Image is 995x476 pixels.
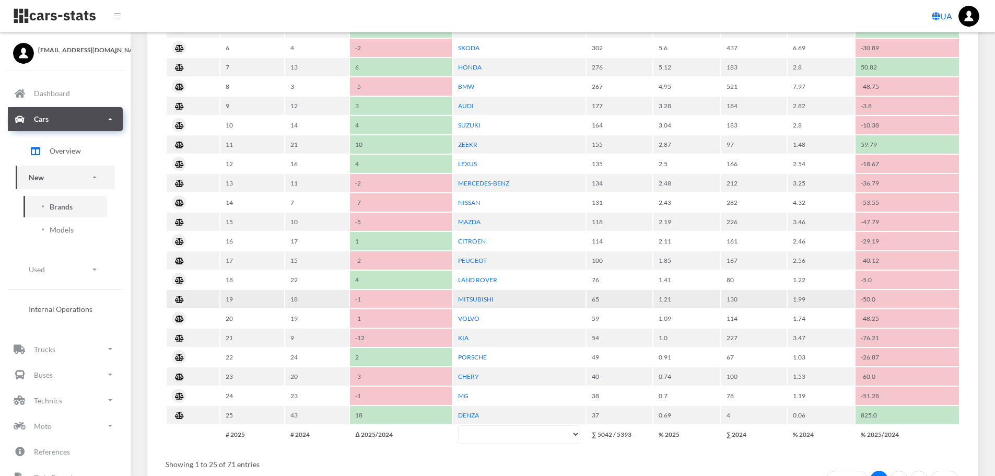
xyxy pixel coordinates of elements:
[350,309,452,328] td: -1
[285,367,349,386] td: 20
[458,199,480,206] a: NISSAN
[653,329,720,347] td: 1.0
[587,135,652,154] td: 155
[721,135,787,154] td: 97
[587,406,652,424] td: 37
[788,406,854,424] td: 0.06
[220,367,284,386] td: 23
[458,257,487,264] a: PEUGEOT
[788,39,854,57] td: 6.69
[721,232,787,250] td: 161
[788,77,854,96] td: 7.97
[50,224,74,235] span: Models
[856,309,959,328] td: -48.25
[653,232,720,250] td: 2.11
[350,135,452,154] td: 10
[653,116,720,134] td: 3.04
[458,237,486,245] a: CITROEN
[29,171,44,184] p: New
[587,309,652,328] td: 59
[788,174,854,192] td: 3.25
[50,145,81,156] span: Overview
[653,348,720,366] td: 0.91
[653,290,720,308] td: 1.21
[788,251,854,270] td: 2.56
[285,329,349,347] td: 9
[458,141,477,148] a: ZEEKR
[721,290,787,308] td: 130
[285,348,349,366] td: 24
[721,58,787,76] td: 183
[350,39,452,57] td: -2
[856,174,959,192] td: -36.79
[653,155,720,173] td: 2.5
[788,309,854,328] td: 1.74
[350,174,452,192] td: -2
[856,155,959,173] td: -18.67
[8,82,123,106] a: Dashboard
[721,387,787,405] td: 78
[587,174,652,192] td: 134
[285,135,349,154] td: 21
[721,77,787,96] td: 521
[285,425,349,444] th: # 2024
[587,232,652,250] td: 114
[220,77,284,96] td: 8
[928,6,956,27] a: UA
[788,58,854,76] td: 2.8
[220,174,284,192] td: 13
[653,77,720,96] td: 4.95
[587,213,652,231] td: 118
[721,367,787,386] td: 100
[721,116,787,134] td: 183
[285,406,349,424] td: 43
[721,39,787,57] td: 437
[8,388,123,412] a: Technics
[29,263,45,276] p: Used
[721,155,787,173] td: 166
[350,116,452,134] td: 4
[285,193,349,212] td: 7
[350,232,452,250] td: 1
[587,58,652,76] td: 276
[166,452,960,470] div: Showing 1 to 25 of 71 entries
[856,271,959,289] td: -5.0
[34,420,52,433] p: Moto
[788,367,854,386] td: 1.53
[788,155,854,173] td: 2.54
[458,392,469,400] a: MG
[8,363,123,387] a: Buses
[285,232,349,250] td: 17
[788,425,854,444] th: % 2024
[13,8,97,24] img: navbar brand
[587,193,652,212] td: 131
[788,193,854,212] td: 4.32
[587,348,652,366] td: 49
[350,425,452,444] th: Δ 2025/2024
[587,155,652,173] td: 135
[653,174,720,192] td: 2.48
[856,406,959,424] td: 825.0
[856,329,959,347] td: -76.21
[16,258,115,281] a: Used
[220,309,284,328] td: 20
[285,39,349,57] td: 4
[788,329,854,347] td: 3.47
[350,251,452,270] td: -2
[220,425,284,444] th: # 2025
[856,425,959,444] th: % 2025/2024
[285,387,349,405] td: 23
[587,39,652,57] td: 302
[8,414,123,438] a: Moto
[653,251,720,270] td: 1.85
[285,251,349,270] td: 15
[458,63,482,71] a: HONDA
[721,348,787,366] td: 67
[721,97,787,115] td: 184
[285,155,349,173] td: 16
[458,160,477,168] a: LEXUS
[788,97,854,115] td: 2.82
[220,290,284,308] td: 19
[587,387,652,405] td: 38
[458,179,509,187] a: MERCEDES-BENZ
